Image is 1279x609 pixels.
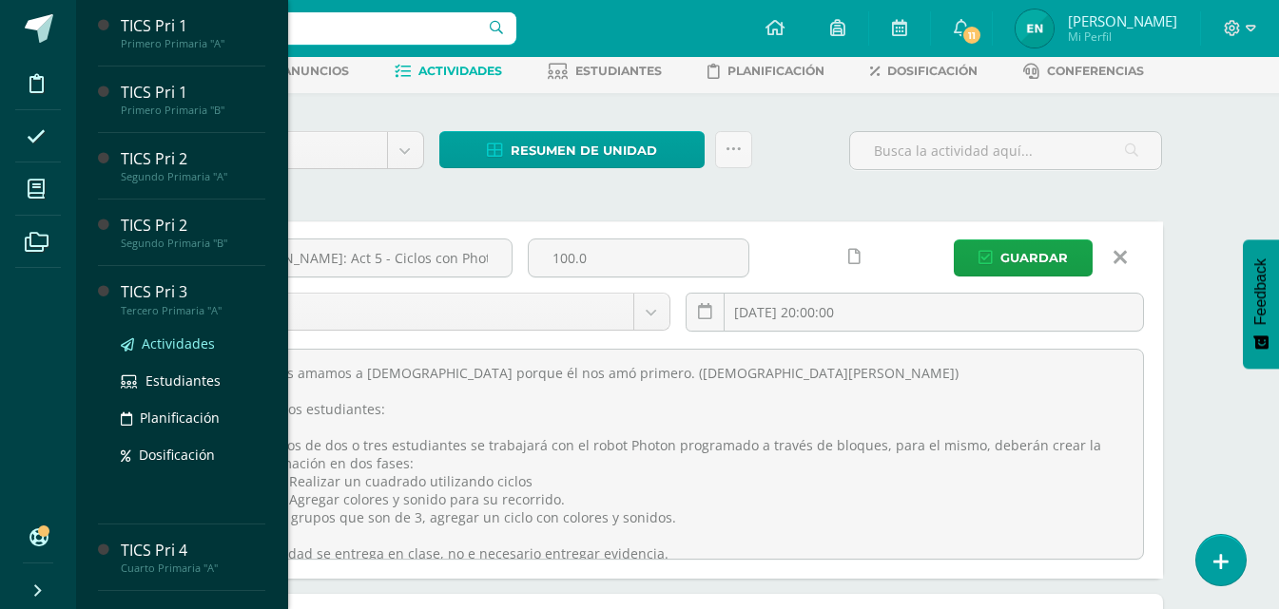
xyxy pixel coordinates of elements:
span: Actividades [142,334,215,352]
div: Primero Primaria "A" [121,37,265,50]
input: Busca la actividad aquí... [850,132,1161,169]
span: U4Z2 [227,294,619,330]
a: TICS Pri 1Primero Primaria "A" [121,15,265,50]
span: Estudiantes [145,371,221,390]
span: Unidad 4 [208,132,373,168]
input: Puntos máximos [529,239,748,276]
span: [PERSON_NAME] [1068,11,1177,30]
a: TICS Pri 2Segundo Primaria "B" [121,215,265,250]
textarea: Nosotros amamos a [DEMOGRAPHIC_DATA] porque él nos amó primero. ([DEMOGRAPHIC_DATA][PERSON_NAME])... [213,350,1143,559]
span: Resumen de unidad [511,133,657,168]
a: Unidad 4 [194,132,423,168]
span: 11 [961,25,982,46]
div: TICS Pri 1 [121,15,265,37]
a: U4Z2 [213,294,669,330]
a: Estudiantes [121,370,265,391]
span: Actividades [418,64,502,78]
a: Resumen de unidad [439,131,705,168]
span: Mi Perfil [1068,29,1177,45]
a: TICS Pri 4Cuarto Primaria "A" [121,540,265,575]
button: Feedback - Mostrar encuesta [1243,239,1279,369]
a: Dosificación [870,56,978,86]
a: TICS Pri 2Segundo Primaria "A" [121,148,265,183]
span: Planificación [140,409,220,427]
span: Dosificación [139,446,215,464]
div: Segundo Primaria "A" [121,170,265,183]
a: Dosificación [121,444,265,466]
a: Estudiantes [548,56,662,86]
div: Tercero Primaria "A" [121,304,265,317]
span: Anuncios [282,64,349,78]
input: Título [213,239,512,276]
span: Planificación [727,64,824,78]
div: TICS Pri 3 [121,281,265,303]
span: Guardar [1000,240,1068,276]
div: TICS Pri 1 [121,82,265,104]
span: Feedback [1252,258,1269,325]
input: Fecha de entrega [687,294,1143,331]
div: TICS Pri 2 [121,215,265,237]
div: Primero Primaria "B" [121,104,265,117]
a: Anuncios [257,56,349,86]
span: Conferencias [1047,64,1144,78]
div: Cuarto Primaria "A" [121,561,265,575]
div: TICS Pri 2 [121,148,265,170]
img: 00bc85849806240248e66f61f9775644.png [1016,10,1054,48]
span: Estudiantes [575,64,662,78]
a: TICS Pri 1Primero Primaria "B" [121,82,265,117]
a: Planificación [121,407,265,428]
span: Dosificación [887,64,978,78]
a: Planificación [707,56,824,86]
a: TICS Pri 3Tercero Primaria "A" [121,281,265,316]
a: Actividades [395,56,502,86]
a: Conferencias [1023,56,1144,86]
div: Segundo Primaria "B" [121,237,265,250]
button: Guardar [954,239,1093,276]
div: TICS Pri 4 [121,540,265,561]
input: Busca un usuario... [88,12,516,45]
a: Actividades [121,333,265,354]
